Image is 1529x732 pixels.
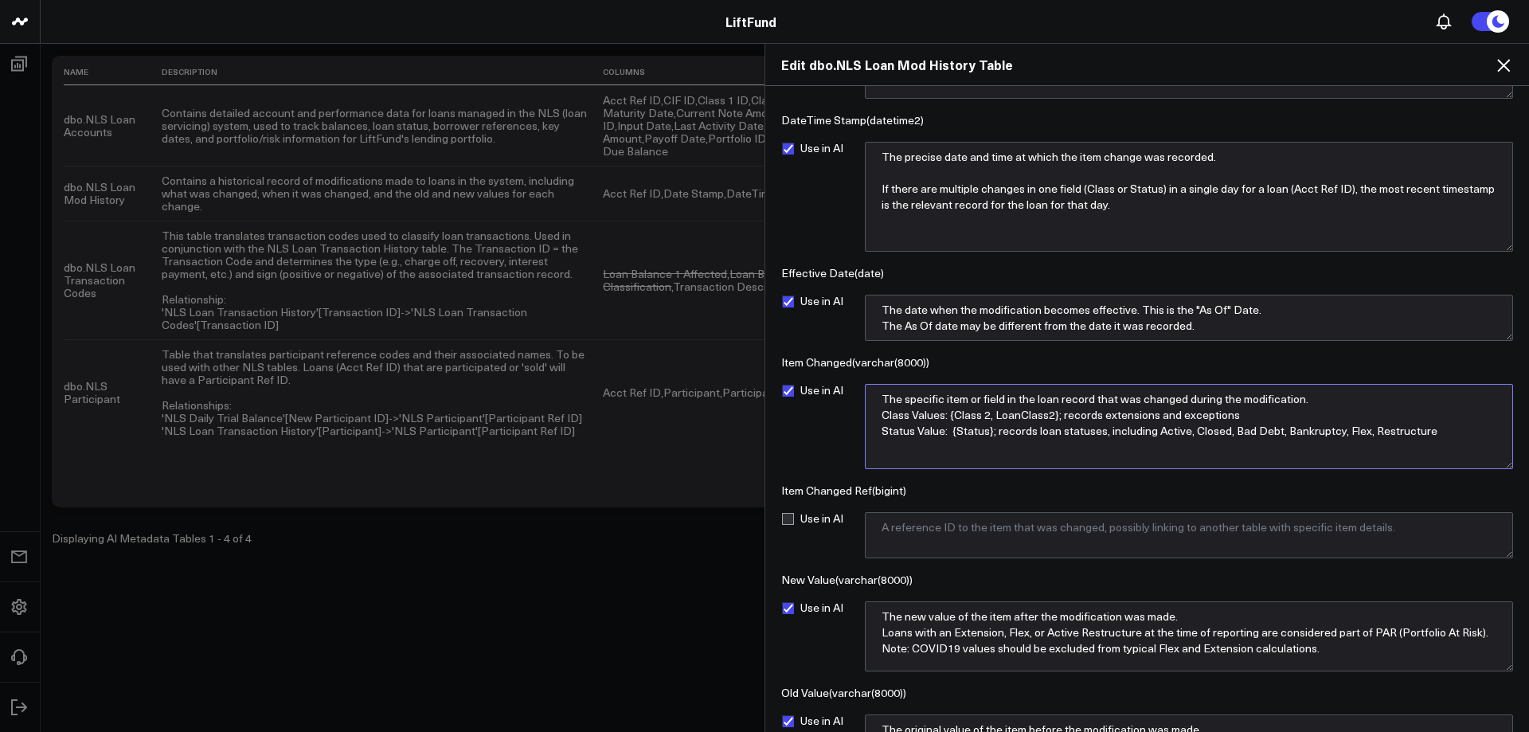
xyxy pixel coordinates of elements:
div: DateTime Stamp ( datetime2 ) [781,115,1513,126]
label: Use in AI [781,384,843,397]
textarea: The specific item or field in the loan record that was changed during the modification. Class Val... [865,384,1513,469]
div: Effective Date ( date ) [781,268,1513,279]
h2: Edit dbo.NLS Loan Mod History Table [781,56,1513,73]
div: Item Changed ( varchar(8000) ) [781,357,1513,368]
textarea: The precise date and time at which the item change was recorded. If there are multiple changes in... [865,142,1513,252]
a: LiftFund [725,13,776,30]
textarea: The new value of the item after the modification was made. Loans with an Extension, Flex, or Acti... [865,601,1513,671]
label: Use in AI [781,142,843,155]
div: Item Changed Ref ( bigint ) [781,485,1513,496]
div: New Value ( varchar(8000) ) [781,574,1513,585]
label: Use in AI [781,601,843,614]
textarea: The date when the modification becomes effective. This is the "As Of" Date. The As Of date may be... [865,295,1513,341]
label: Use in AI [781,512,843,525]
textarea: A reference ID to the item that was changed, possibly linking to another table with specific item... [865,512,1513,558]
label: Use in AI [781,295,843,307]
div: Old Value ( varchar(8000) ) [781,687,1513,699]
label: Use in AI [781,714,843,727]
